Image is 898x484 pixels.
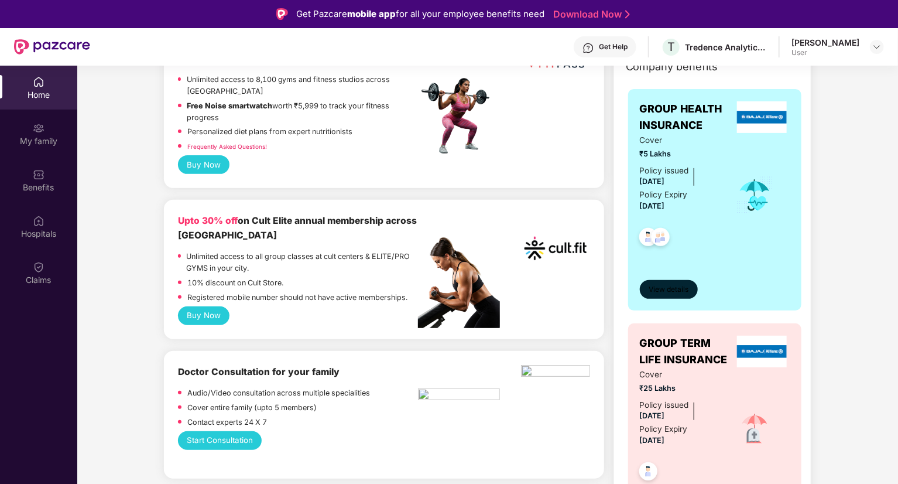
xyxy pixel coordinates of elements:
[640,436,665,445] span: [DATE]
[296,7,544,21] div: Get Pazcare for all your employee benefits need
[640,202,665,210] span: [DATE]
[187,277,283,289] p: 10% discount on Cult Store.
[178,431,262,450] button: Start Consultation
[33,76,44,88] img: svg+xml;base64,PHN2ZyBpZD0iSG9tZSIgeG1sbnM9Imh0dHA6Ly93d3cudzMub3JnLzIwMDAvc3ZnIiB3aWR0aD0iMjAiIG...
[626,59,718,75] span: Company benefits
[418,75,500,157] img: fpp.png
[599,42,628,52] div: Get Help
[640,134,720,146] span: Cover
[634,224,663,253] img: svg+xml;base64,PHN2ZyB4bWxucz0iaHR0cDovL3d3dy53My5vcmcvMjAwMC9zdmciIHdpZHRoPSI0OC45NDMiIGhlaWdodD...
[736,176,774,214] img: icon
[640,165,689,177] div: Policy issued
[33,215,44,227] img: svg+xml;base64,PHN2ZyBpZD0iSG9zcGl0YWxzIiB4bWxucz0iaHR0cDovL3d3dy53My5vcmcvMjAwMC9zdmciIHdpZHRoPS...
[33,169,44,180] img: svg+xml;base64,PHN2ZyBpZD0iQmVuZWZpdHMiIHhtbG5zPSJodHRwOi8vd3d3LnczLm9yZy8yMDAwL3N2ZyIgd2lkdGg9Ij...
[187,292,407,304] p: Registered mobile number should not have active memberships.
[667,40,675,54] span: T
[640,148,720,160] span: ₹5 Lakhs
[791,37,859,48] div: [PERSON_NAME]
[640,101,734,134] span: GROUP HEALTH INSURANCE
[178,215,238,226] b: Upto 30% off
[14,39,90,54] img: New Pazcare Logo
[640,280,698,299] button: View details
[521,365,589,380] img: physica%20-%20Edited.png
[737,336,787,367] img: insurerLogo
[640,399,689,411] div: Policy issued
[640,383,720,394] span: ₹25 Lakhs
[646,224,675,253] img: svg+xml;base64,PHN2ZyB4bWxucz0iaHR0cDovL3d3dy53My5vcmcvMjAwMC9zdmciIHdpZHRoPSI0OC45NDMiIGhlaWdodD...
[418,388,500,404] img: pngtree-physiotherapy-physiotherapist-rehab-disability-stretching-png-image_6063262.png
[582,42,594,54] img: svg+xml;base64,PHN2ZyBpZD0iSGVscC0zMngzMiIgeG1sbnM9Imh0dHA6Ly93d3cudzMub3JnLzIwMDAvc3ZnIiB3aWR0aD...
[178,155,230,174] button: Buy Now
[347,8,396,19] strong: mobile app
[685,42,767,53] div: Tredence Analytics Solutions Private Limited
[649,284,688,295] span: View details
[187,402,317,414] p: Cover entire family (upto 5 members)
[187,100,419,124] p: worth ₹5,999 to track your fitness progress
[640,177,665,186] span: [DATE]
[187,251,419,274] p: Unlimited access to all group classes at cult centers & ELITE/PRO GYMS in your city.
[187,417,267,428] p: Contact experts 24 X 7
[640,411,665,420] span: [DATE]
[178,306,230,325] button: Buy Now
[521,214,589,282] img: cult.png
[178,215,417,241] b: on Cult Elite annual membership across [GEOGRAPHIC_DATA]
[625,8,630,21] img: Stroke
[178,366,340,377] b: Doctor Consultation for your family
[187,126,352,138] p: Personalized diet plans from expert nutritionists
[553,8,626,21] a: Download Now
[734,409,775,450] img: icon
[418,237,500,328] img: pc2.png
[640,335,734,369] span: GROUP TERM LIFE INSURANCE
[187,74,419,97] p: Unlimited access to 8,100 gyms and fitness studios across [GEOGRAPHIC_DATA]
[872,42,882,52] img: svg+xml;base64,PHN2ZyBpZD0iRHJvcGRvd24tMzJ4MzIiIHhtbG5zPSJodHRwOi8vd3d3LnczLm9yZy8yMDAwL3N2ZyIgd2...
[33,261,44,273] img: svg+xml;base64,PHN2ZyBpZD0iQ2xhaW0iIHhtbG5zPSJodHRwOi8vd3d3LnczLm9yZy8yMDAwL3N2ZyIgd2lkdGg9IjIwIi...
[737,101,787,133] img: insurerLogo
[187,143,267,150] a: Frequently Asked Questions!
[187,101,273,110] strong: Free Noise smartwatch
[276,8,288,20] img: Logo
[187,387,370,399] p: Audio/Video consultation across multiple specialities
[640,189,688,201] div: Policy Expiry
[33,122,44,134] img: svg+xml;base64,PHN2ZyB3aWR0aD0iMjAiIGhlaWdodD0iMjAiIHZpZXdCb3g9IjAgMCAyMCAyMCIgZmlsbD0ibm9uZSIgeG...
[791,48,859,57] div: User
[640,369,720,381] span: Cover
[640,423,688,435] div: Policy Expiry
